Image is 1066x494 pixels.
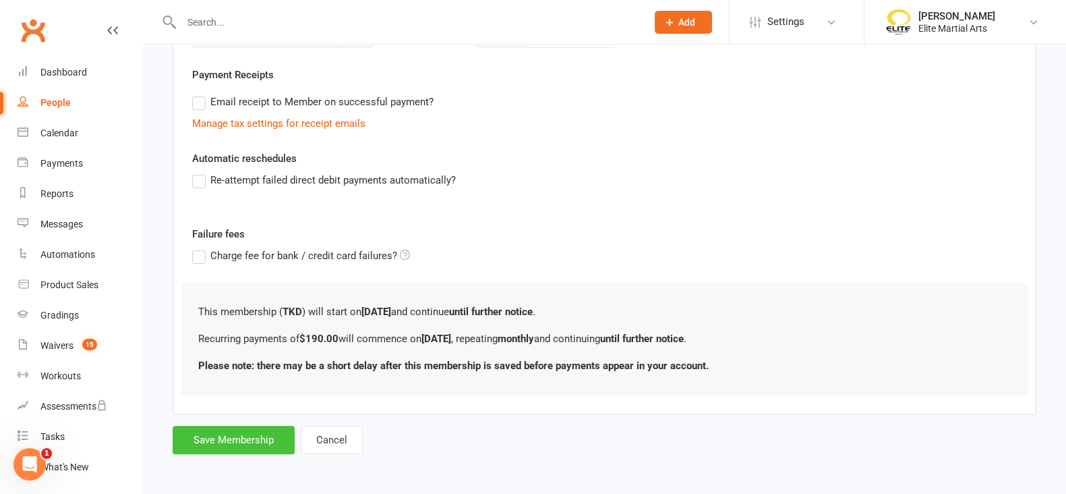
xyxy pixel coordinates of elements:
a: Calendar [18,118,142,148]
label: Failure fees [182,226,1027,242]
span: 15 [82,339,97,350]
a: Dashboard [18,57,142,88]
img: thumb_image1508806937.png [885,9,912,36]
a: Product Sales [18,270,142,300]
span: 1 [41,448,52,459]
a: Messages [18,209,142,240]
b: TKD [283,306,302,318]
a: Automations [18,240,142,270]
a: People [18,88,142,118]
div: Messages [40,219,83,229]
div: Waivers [40,340,73,351]
a: Clubworx [16,13,50,47]
a: Waivers 15 [18,331,142,361]
div: [PERSON_NAME] [918,10,995,22]
div: Automations [40,249,95,260]
div: Calendar [40,128,78,138]
a: What's New [18,452,142,483]
b: monthly [498,333,534,345]
button: Add [655,11,712,34]
b: [DATE] [421,333,451,345]
label: Payment Receipts [192,67,274,83]
div: Reports [40,188,73,199]
div: Dashboard [40,67,87,78]
a: Payments [18,148,142,179]
div: Assessments [40,401,107,412]
a: Assessments [18,391,142,422]
a: Gradings [18,300,142,331]
div: Elite Martial Arts [918,22,995,34]
div: What's New [40,462,89,472]
div: People [40,97,71,108]
b: Please note: there may be a short delay after this membership is saved before payments appear in ... [198,360,709,372]
button: Save Membership [173,426,295,454]
p: This membership ( ) will start on and continue . [198,304,1011,320]
b: $190.00 [299,333,338,345]
span: Add [678,17,695,28]
a: Workouts [18,361,142,391]
span: Settings [767,7,804,37]
label: Email receipt to Member on successful payment? [192,94,434,110]
label: Automatic reschedules [192,150,297,167]
span: Charge fee for bank / credit card failures? [210,248,397,262]
a: Reports [18,179,142,209]
b: [DATE] [361,306,391,318]
label: Re-attempt failed direct debit payments automatically? [192,172,456,188]
iframe: Intercom live chat [13,448,46,481]
div: Tasks [40,431,65,442]
div: Product Sales [40,279,98,290]
a: Tasks [18,422,142,452]
input: Search... [177,13,637,32]
a: Manage tax settings for receipt emails [192,117,365,130]
div: Gradings [40,310,79,321]
div: Payments [40,158,83,169]
p: Recurring payments of will commence on , repeating and continuing . [198,331,1011,347]
button: Cancel [301,426,363,454]
b: until further notice [600,333,684,345]
b: until further notice [449,306,533,318]
div: Workouts [40,370,81,381]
